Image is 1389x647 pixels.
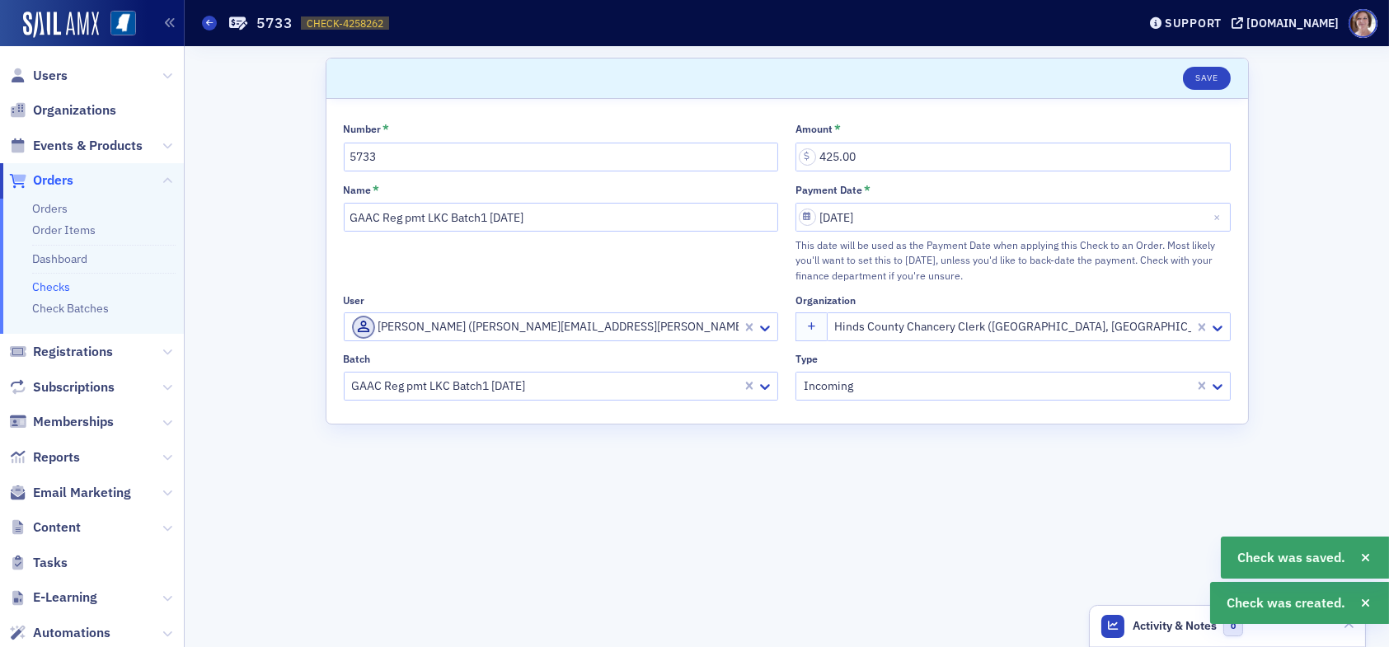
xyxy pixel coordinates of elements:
[33,413,114,431] span: Memberships
[9,413,114,431] a: Memberships
[9,137,143,155] a: Events & Products
[33,137,143,155] span: Events & Products
[256,13,293,33] h1: 5733
[1246,16,1339,30] div: [DOMAIN_NAME]
[795,294,856,307] div: Organization
[344,353,371,365] div: Batch
[9,378,115,396] a: Subscriptions
[1165,16,1222,30] div: Support
[33,171,73,190] span: Orders
[9,171,73,190] a: Orders
[32,301,109,316] a: Check Batches
[33,343,113,361] span: Registrations
[9,343,113,361] a: Registrations
[32,279,70,294] a: Checks
[1238,548,1346,568] span: Check was saved.
[1223,616,1244,636] span: 0
[9,67,68,85] a: Users
[834,122,841,137] abbr: This field is required
[32,223,96,237] a: Order Items
[344,294,365,307] div: User
[864,183,870,198] abbr: This field is required
[795,237,1231,283] div: This date will be used as the Payment Date when applying this Check to an Order. Most likely you'...
[32,201,68,216] a: Orders
[344,184,372,196] div: Name
[99,11,136,39] a: View Homepage
[33,448,80,466] span: Reports
[795,203,1231,232] input: MM/DD/YYYY
[1227,593,1346,613] span: Check was created.
[307,16,383,30] span: CHECK-4258262
[9,588,97,607] a: E-Learning
[795,143,1231,171] input: 0.00
[33,518,81,537] span: Content
[33,378,115,396] span: Subscriptions
[23,12,99,38] img: SailAMX
[33,554,68,572] span: Tasks
[33,67,68,85] span: Users
[795,353,818,365] div: Type
[33,101,116,120] span: Organizations
[795,184,862,196] div: Payment Date
[795,123,833,135] div: Amount
[9,554,68,572] a: Tasks
[1208,203,1231,232] button: Close
[32,251,87,266] a: Dashboard
[1133,617,1218,635] span: Activity & Notes
[1349,9,1377,38] span: Profile
[9,448,80,466] a: Reports
[33,588,97,607] span: E-Learning
[1183,67,1230,90] button: Save
[9,101,116,120] a: Organizations
[373,183,379,198] abbr: This field is required
[110,11,136,36] img: SailAMX
[33,624,110,642] span: Automations
[382,122,389,137] abbr: This field is required
[344,123,382,135] div: Number
[33,484,131,502] span: Email Marketing
[9,518,81,537] a: Content
[352,316,739,339] div: [PERSON_NAME] ([PERSON_NAME][EMAIL_ADDRESS][PERSON_NAME][DOMAIN_NAME][PERSON_NAME])
[9,624,110,642] a: Automations
[1232,17,1344,29] button: [DOMAIN_NAME]
[9,484,131,502] a: Email Marketing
